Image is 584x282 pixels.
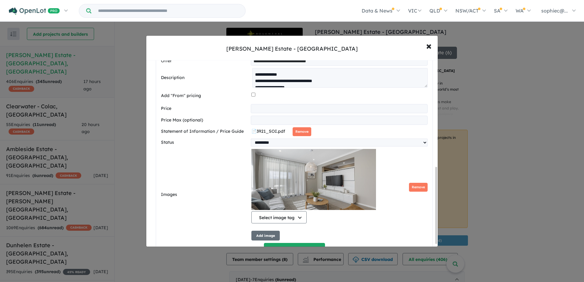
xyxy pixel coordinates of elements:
[251,149,376,210] img: BnMO07V0Bd3AAAAAAElFTkSuQmCC
[161,57,248,65] label: Offer
[161,139,248,146] label: Status
[251,128,285,134] span: 📄 3921_SOI.pdf
[541,8,568,14] span: sophiec@...
[161,128,249,135] label: Statement of Information / Price Guide
[9,7,60,15] img: Openlot PRO Logo White
[251,231,280,241] button: Add image
[251,211,307,223] button: Select image tag
[161,74,250,81] label: Description
[161,105,248,112] label: Price
[264,243,325,256] button: Save listing
[161,92,249,99] label: Add "From" pricing
[293,127,311,136] button: Remove
[409,183,428,192] button: Remove
[93,4,244,17] input: Try estate name, suburb, builder or developer
[226,45,358,53] div: [PERSON_NAME] Estate - [GEOGRAPHIC_DATA]
[161,117,248,124] label: Price Max (optional)
[161,191,249,198] label: Images
[426,39,432,52] span: ×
